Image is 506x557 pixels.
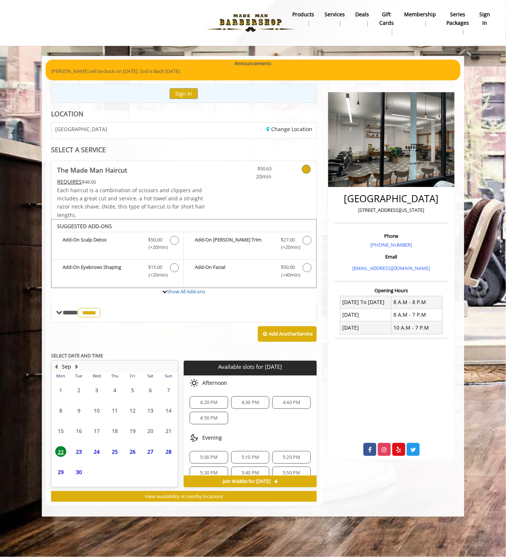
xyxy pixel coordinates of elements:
[88,441,106,462] td: Select day24
[336,193,446,204] h2: [GEOGRAPHIC_DATA]
[231,451,269,464] div: 5:10 PM
[52,441,70,462] td: Select day22
[352,265,430,271] a: [EMAIL_ADDRESS][DOMAIN_NAME]
[57,178,206,186] div: $48.00
[106,441,123,462] td: Select day25
[51,109,83,118] b: LOCATION
[195,263,273,279] b: Add-On Facial
[235,60,272,67] b: Announcements
[200,3,302,43] img: Made Man Barbershop logo
[55,236,180,253] label: Add-On Scalp Detox
[124,441,142,462] td: Select day26
[277,243,299,251] span: (+20min )
[51,146,317,153] div: SELECT A SERVICE
[145,493,223,500] span: View availability at nearby locations
[57,187,205,219] span: Each haircut is a combination of scissors and clippers and includes a great cut and service, a ho...
[127,446,138,457] span: 26
[124,372,142,380] th: Fri
[51,352,103,359] b: SELECT DATE AND TIME
[190,378,199,387] img: afternoon slots
[287,9,319,29] a: Productsproducts
[190,396,228,409] div: 4:20 PM
[200,400,217,406] span: 4:20 PM
[399,9,441,29] a: MembershipMembership
[446,10,469,27] b: Series packages
[269,330,313,337] b: Add Another Service
[167,288,205,295] a: Show All Add-ons
[195,236,273,251] b: Add-On [PERSON_NAME] Trim
[145,446,156,457] span: 27
[57,223,112,230] b: SUGGESTED ADD-ONS
[258,326,317,342] button: Add AnotherService
[379,10,394,27] b: gift cards
[355,10,369,19] b: Deals
[55,446,66,457] span: 22
[336,254,446,259] h3: Email
[200,415,217,421] span: 4:50 PM
[350,9,374,29] a: DealsDeals
[70,462,87,482] td: Select day30
[57,178,82,185] span: This service needs some Advance to be paid before we block your appointment
[277,271,299,279] span: (+40min )
[242,470,259,476] span: 5:40 PM
[283,470,300,476] span: 5:50 PM
[51,219,317,288] div: The Made Man Haircut Add-onS
[88,372,106,380] th: Wed
[228,173,272,181] span: 20min
[106,372,123,380] th: Thu
[163,446,174,457] span: 28
[267,126,313,133] a: Change Location
[91,446,102,457] span: 24
[148,236,162,244] span: $50.00
[391,321,442,334] td: 10 A.M - 7 P.M
[160,372,178,380] th: Sun
[319,9,350,29] a: ServicesServices
[281,236,295,244] span: $27.00
[109,446,120,457] span: 25
[404,10,436,19] b: Membership
[187,236,312,253] label: Add-On Beard Trim
[272,467,310,479] div: 5:50 PM
[160,441,178,462] td: Select day28
[142,441,159,462] td: Select day27
[70,441,87,462] td: Select day23
[55,467,66,477] span: 29
[283,454,300,460] span: 5:20 PM
[148,263,162,271] span: $15.00
[272,396,310,409] div: 4:40 PM
[283,400,300,406] span: 4:40 PM
[73,467,84,477] span: 30
[170,88,198,99] button: Sign In
[74,363,80,371] button: Next Month
[187,364,313,370] p: Available slots for [DATE]
[190,412,228,424] div: 4:50 PM
[53,363,59,371] button: Previous Month
[336,206,446,214] p: [STREET_ADDRESS][US_STATE]
[223,478,270,484] span: Join Waitlist for [DATE]
[340,308,392,321] td: [DATE]
[187,263,312,281] label: Add-On Facial
[281,263,295,271] span: $50.00
[70,372,87,380] th: Tue
[144,271,166,279] span: (+20min )
[190,467,228,479] div: 5:30 PM
[52,462,70,482] td: Select day29
[391,308,442,321] td: 8 A.M - 7 P.M
[479,10,490,27] b: sign in
[340,321,392,334] td: [DATE]
[242,454,259,460] span: 5:10 PM
[374,9,399,37] a: Gift cardsgift cards
[200,470,217,476] span: 5:30 PM
[242,400,259,406] span: 4:30 PM
[55,263,180,281] label: Add-On Eyebrows Shaping
[231,467,269,479] div: 5:40 PM
[190,451,228,464] div: 5:00 PM
[272,451,310,464] div: 5:20 PM
[63,263,141,279] b: Add-On Eyebrows Shaping
[334,288,448,293] h3: Opening Hours
[144,243,166,251] span: (+20min )
[336,233,446,239] h3: Phone
[200,454,217,460] span: 5:00 PM
[202,435,222,441] span: Evening
[324,10,345,19] b: Services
